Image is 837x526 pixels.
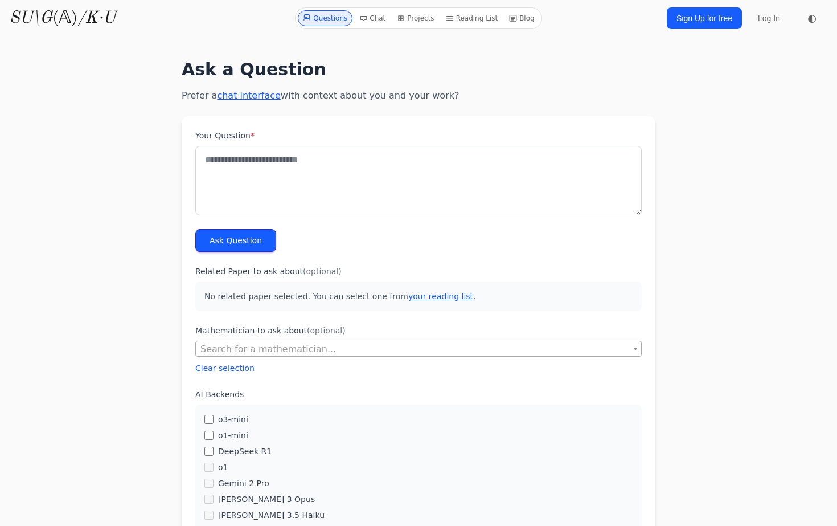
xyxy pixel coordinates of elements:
[196,341,641,357] span: Search for a mathematician...
[218,509,325,521] label: [PERSON_NAME] 3.5 Haiku
[408,292,473,301] a: your reading list
[218,446,272,457] label: DeepSeek R1
[9,8,116,28] a: SU\G(𝔸)/K·U
[218,430,248,441] label: o1-mini
[182,89,655,103] p: Prefer a with context about you and your work?
[195,229,276,252] button: Ask Question
[195,389,642,400] label: AI Backends
[195,341,642,357] span: Search for a mathematician...
[218,494,315,505] label: [PERSON_NAME] 3 Opus
[303,267,342,276] span: (optional)
[298,10,352,26] a: Questions
[807,13,817,23] span: ◐
[441,10,503,26] a: Reading List
[218,462,228,473] label: o1
[751,8,787,28] a: Log In
[218,414,248,425] label: o3-mini
[195,282,642,311] p: No related paper selected. You can select one from .
[182,59,655,80] h1: Ask a Question
[200,344,336,354] span: Search for a mathematician...
[9,10,52,27] i: SU\G
[218,478,269,489] label: Gemini 2 Pro
[504,10,539,26] a: Blog
[392,10,438,26] a: Projects
[195,130,642,141] label: Your Question
[77,10,116,27] i: /K·U
[195,266,642,277] label: Related Paper to ask about
[217,90,280,101] a: chat interface
[667,7,742,29] a: Sign Up for free
[195,325,642,336] label: Mathematician to ask about
[801,7,823,30] button: ◐
[195,362,255,374] button: Clear selection
[355,10,390,26] a: Chat
[307,326,346,335] span: (optional)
